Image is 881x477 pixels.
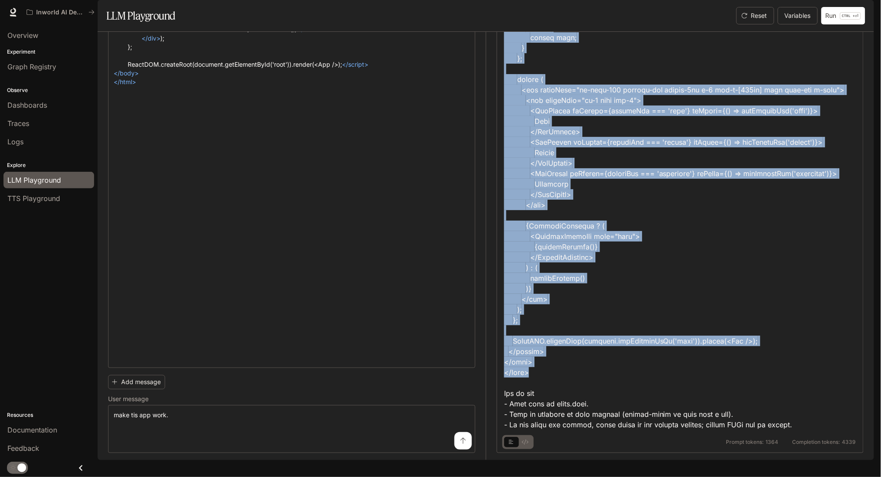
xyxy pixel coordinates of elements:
span: 4339 [842,440,856,445]
p: Inworld AI Demos [36,9,85,16]
span: 1364 [766,440,779,445]
div: basic tabs example [504,435,532,449]
button: Reset [736,7,774,24]
h1: LLM Playground [106,7,176,24]
button: Variables [778,7,818,24]
p: User message [108,396,149,402]
button: Add message [108,375,165,389]
span: Prompt tokens: [726,440,764,445]
span: Completion tokens: [793,440,840,445]
p: CTRL + [842,13,855,18]
p: ⏎ [840,12,861,20]
button: All workspaces [23,3,98,21]
button: RunCTRL +⏎ [821,7,865,24]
